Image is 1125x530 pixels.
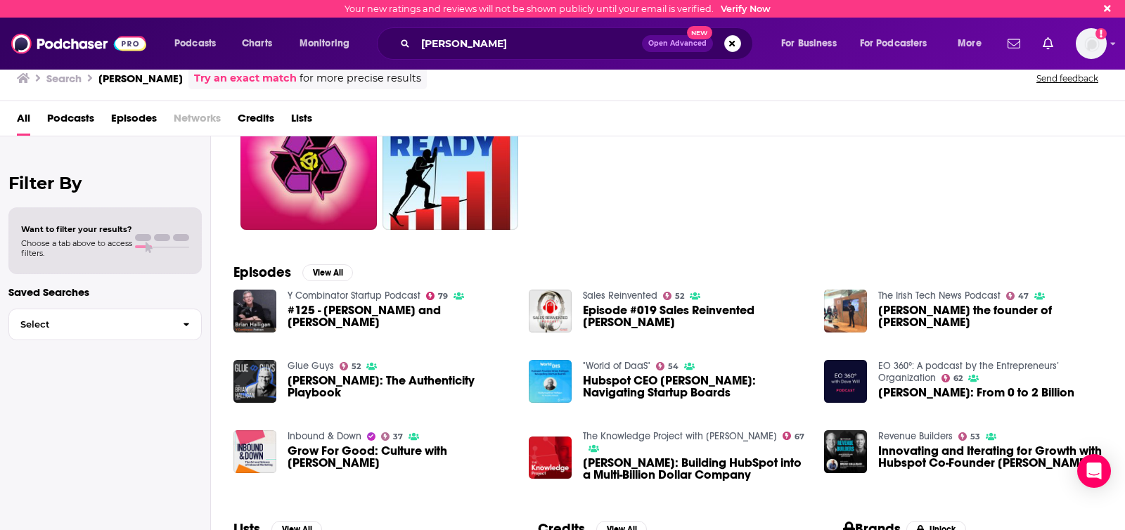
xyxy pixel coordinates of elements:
[233,32,281,55] a: Charts
[8,309,202,340] button: Select
[300,34,349,53] span: Monitoring
[583,290,657,302] a: Sales Reinvented
[233,264,291,281] h2: Episodes
[46,72,82,85] h3: Search
[529,360,572,403] img: Hubspot CEO Brian Halligan: Navigating Startup Boards
[583,360,650,372] a: "World of DaaS"
[290,32,368,55] button: open menu
[824,430,867,473] a: Innovating and Iterating for Growth with Hubspot Co-Founder Brian Halligan
[345,4,771,14] div: Your new ratings and reviews will not be shown publicly until your email is verified.
[8,173,202,193] h2: Filter By
[583,457,807,481] span: [PERSON_NAME]: Building HubSpot into a Multi-Billion Dollar Company
[687,26,712,39] span: New
[958,34,982,53] span: More
[1076,28,1107,59] span: Logged in as DanHaggerty
[583,430,777,442] a: The Knowledge Project with Shane Parrish
[1076,28,1107,59] button: Show profile menu
[194,70,297,86] a: Try an exact match
[390,27,766,60] div: Search podcasts, credits, & more...
[111,107,157,136] a: Episodes
[878,387,1074,399] span: [PERSON_NAME]: From 0 to 2 Billion
[783,432,805,440] a: 67
[529,437,572,479] img: Brian Halligan: Building HubSpot into a Multi-Billion Dollar Company
[11,30,146,57] img: Podchaser - Follow, Share and Rate Podcasts
[288,304,512,328] span: #125 - [PERSON_NAME] and [PERSON_NAME]
[1076,28,1107,59] img: User Profile
[878,387,1074,399] a: Brian Halligan: From 0 to 2 Billion
[781,34,837,53] span: For Business
[288,445,512,469] a: Grow For Good: Culture with Brian Halligan
[970,434,980,440] span: 53
[878,304,1102,328] span: [PERSON_NAME] the founder of [PERSON_NAME]
[21,224,132,234] span: Want to filter your results?
[878,290,1001,302] a: The Irish Tech News Podcast
[300,70,421,86] span: for more precise results
[721,4,771,14] a: Verify Now
[242,34,272,53] span: Charts
[288,430,361,442] a: Inbound & Down
[288,375,512,399] a: Brian Halligan: The Authenticity Playbook
[174,107,221,136] span: Networks
[675,293,684,299] span: 52
[878,304,1102,328] a: Brian Halligan the founder of Trupe
[860,34,927,53] span: For Podcasters
[1032,72,1102,84] button: Send feedback
[416,32,642,55] input: Search podcasts, credits, & more...
[233,360,276,403] img: Brian Halligan: The Authenticity Playbook
[302,264,353,281] button: View All
[941,374,963,382] a: 62
[529,290,572,332] img: Episode #019 Sales Reinvented Brian Halligan
[851,32,948,55] button: open menu
[288,304,512,328] a: #125 - Brian Halligan and Kevin Hale
[233,290,276,332] img: #125 - Brian Halligan and Kevin Hale
[381,432,404,441] a: 37
[878,360,1059,384] a: EO 360°: A podcast by the Entrepreneurs’ Organization
[21,238,132,258] span: Choose a tab above to access filters.
[795,434,804,440] span: 67
[8,285,202,299] p: Saved Searches
[948,32,999,55] button: open menu
[583,304,807,328] span: Episode #019 Sales Reinvented [PERSON_NAME]
[648,40,707,47] span: Open Advanced
[1095,28,1107,39] svg: Email not verified
[393,434,403,440] span: 37
[438,293,448,299] span: 79
[583,304,807,328] a: Episode #019 Sales Reinvented Brian Halligan
[238,107,274,136] a: Credits
[288,375,512,399] span: [PERSON_NAME]: The Authenticity Playbook
[1006,292,1029,300] a: 47
[47,107,94,136] span: Podcasts
[878,445,1102,469] a: Innovating and Iterating for Growth with Hubspot Co-Founder Brian Halligan
[583,457,807,481] a: Brian Halligan: Building HubSpot into a Multi-Billion Dollar Company
[9,320,172,329] span: Select
[663,292,685,300] a: 52
[1077,454,1111,488] div: Open Intercom Messenger
[17,107,30,136] a: All
[771,32,854,55] button: open menu
[291,107,312,136] a: Lists
[382,93,519,230] a: 41
[340,362,361,370] a: 52
[352,363,361,370] span: 52
[824,360,867,403] img: Brian Halligan: From 0 to 2 Billion
[98,72,183,85] h3: [PERSON_NAME]
[656,362,679,370] a: 54
[878,445,1102,469] span: Innovating and Iterating for Growth with Hubspot Co-Founder [PERSON_NAME]
[1037,32,1059,56] a: Show notifications dropdown
[958,432,981,441] a: 53
[426,292,449,300] a: 79
[824,290,867,332] img: Brian Halligan the founder of Trupe
[878,430,953,442] a: Revenue Builders
[642,35,713,52] button: Open AdvancedNew
[1002,32,1026,56] a: Show notifications dropdown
